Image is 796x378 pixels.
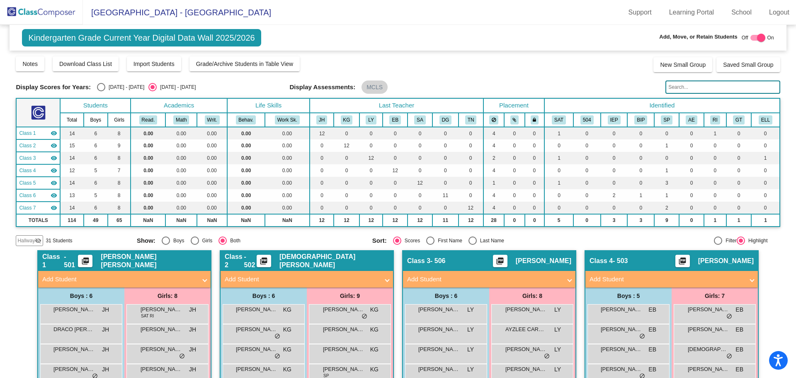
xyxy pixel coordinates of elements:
[165,164,197,177] td: 0.00
[60,152,83,164] td: 14
[60,98,131,113] th: Students
[654,113,679,127] th: Speech Only
[544,152,573,164] td: 1
[316,115,327,124] button: JH
[483,189,505,202] td: 4
[19,142,36,149] span: Class 2
[383,189,408,202] td: 0
[84,139,108,152] td: 6
[723,61,773,68] span: Saved Small Group
[726,177,752,189] td: 0
[22,61,38,67] span: Notes
[16,164,60,177] td: Emma Banks - 503
[716,57,780,72] button: Saved Small Group
[359,127,383,139] td: 0
[383,177,408,189] td: 0
[627,177,654,189] td: 0
[525,177,545,189] td: 0
[22,29,261,46] span: Kindergarten Grade Current Year Digital Data Wall 2025/2026
[165,202,197,214] td: 0.00
[432,189,459,202] td: 11
[259,257,269,268] mat-icon: picture_as_pdf
[19,129,36,137] span: Class 1
[759,115,772,124] button: ELL
[544,164,573,177] td: 0
[627,189,654,202] td: 1
[627,139,654,152] td: 0
[544,127,573,139] td: 1
[359,177,383,189] td: 0
[459,152,483,164] td: 0
[19,154,36,162] span: Class 3
[504,202,524,214] td: 0
[389,115,401,124] button: EB
[601,127,628,139] td: 0
[84,189,108,202] td: 5
[51,155,57,161] mat-icon: visibility
[751,152,779,164] td: 1
[585,271,758,288] mat-expansion-panel-header: Add Student
[310,164,334,177] td: 0
[108,177,131,189] td: 8
[525,152,545,164] td: 0
[726,113,752,127] th: Gifted and Talented
[580,115,594,124] button: 504
[16,56,44,71] button: Notes
[544,98,779,113] th: Identified
[408,202,432,214] td: 0
[710,115,720,124] button: RI
[51,142,57,149] mat-icon: visibility
[310,152,334,164] td: 0
[16,127,60,139] td: Jensen Hunt - 501
[16,189,60,202] td: Danielle Gonzales - 504
[334,189,359,202] td: 0
[165,177,197,189] td: 0.00
[108,164,131,177] td: 7
[654,127,679,139] td: 0
[108,152,131,164] td: 8
[227,177,265,189] td: 0.00
[679,202,704,214] td: 0
[726,202,752,214] td: 0
[601,152,628,164] td: 0
[601,177,628,189] td: 0
[131,202,165,214] td: 0.00
[653,57,712,72] button: New Small Group
[19,179,36,187] span: Class 5
[504,139,524,152] td: 0
[205,115,220,124] button: Writ.
[84,113,108,127] th: Boys
[197,177,227,189] td: 0.00
[383,152,408,164] td: 0
[408,127,432,139] td: 0
[366,115,376,124] button: LY
[751,177,779,189] td: 0
[133,61,175,67] span: Import Students
[459,177,483,189] td: 0
[525,189,545,202] td: 0
[504,113,524,127] th: Keep with students
[726,189,752,202] td: 0
[465,115,477,124] button: TN
[359,139,383,152] td: 0
[359,113,383,127] th: Lauren Yantis
[704,202,726,214] td: 0
[407,275,561,284] mat-panel-title: Add Student
[679,113,704,127] th: Adaptive Education
[677,257,687,268] mat-icon: picture_as_pdf
[60,177,83,189] td: 14
[265,139,310,152] td: 0.00
[665,80,780,94] input: Search...
[544,202,573,214] td: 0
[679,164,704,177] td: 0
[227,164,265,177] td: 0.00
[227,127,265,139] td: 0.00
[459,113,483,127] th: Tori Norrell
[359,202,383,214] td: 0
[310,177,334,189] td: 0
[53,56,119,71] button: Download Class List
[265,202,310,214] td: 0.00
[459,189,483,202] td: 0
[686,115,697,124] button: AE
[59,61,112,67] span: Download Class List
